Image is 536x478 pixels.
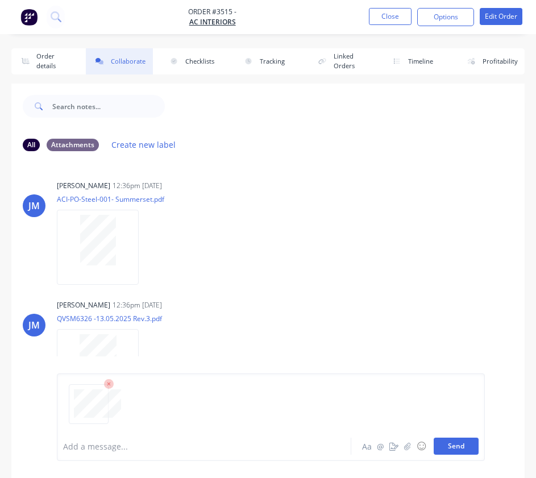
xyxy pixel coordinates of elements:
[47,139,99,151] div: Attachments
[57,181,110,191] div: [PERSON_NAME]
[480,8,522,25] button: Edit Order
[383,48,451,74] button: Timeline
[113,181,162,191] div: 12:36pm [DATE]
[309,48,376,74] button: Linked Orders
[57,314,162,323] p: QVSM6326 -13.05.2025 Rev.3.pdf
[434,438,479,455] button: Send
[52,95,165,118] input: Search notes...
[23,139,40,151] div: All
[11,48,79,74] button: Order details
[457,48,525,74] button: Profitability
[234,48,302,74] button: Tracking
[20,9,38,26] img: Factory
[106,137,182,152] button: Create new label
[188,7,236,17] span: Order #3515 -
[113,300,162,310] div: 12:36pm [DATE]
[86,48,153,74] button: Collaborate
[57,300,110,310] div: [PERSON_NAME]
[417,8,474,26] button: Options
[28,199,40,213] div: JM
[160,48,227,74] button: Checklists
[57,194,164,204] p: ACI-PO-Steel-001- Summerset.pdf
[28,318,40,332] div: JM
[360,439,373,453] button: Aa
[188,17,236,27] a: AC Interiors
[414,439,428,453] button: ☺
[369,8,412,25] button: Close
[373,439,387,453] button: @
